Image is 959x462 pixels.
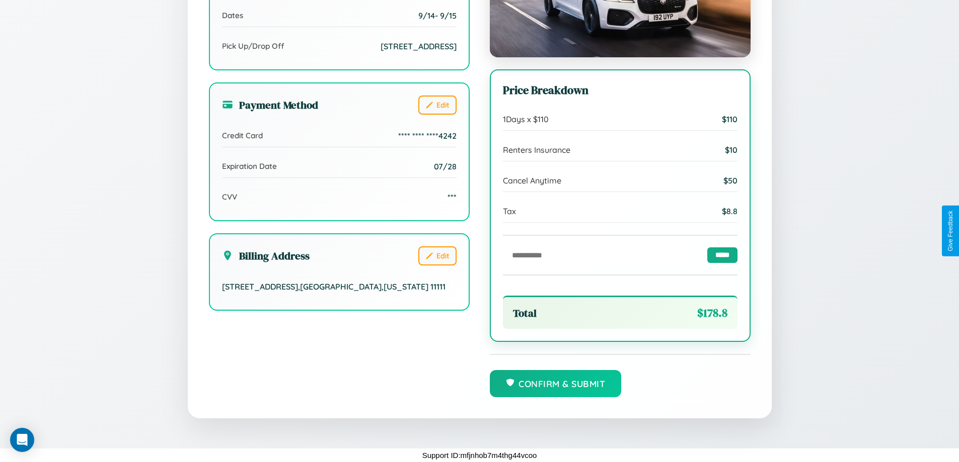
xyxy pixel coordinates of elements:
span: Total [513,306,537,320]
span: [STREET_ADDRESS] , [GEOGRAPHIC_DATA] , [US_STATE] 11111 [222,282,446,292]
h3: Price Breakdown [503,82,737,98]
span: $ 178.8 [697,305,727,321]
button: Edit [418,246,457,265]
span: $ 8.8 [722,206,737,216]
span: $ 50 [723,175,737,186]
span: Pick Up/Drop Off [222,41,284,51]
span: CVV [222,192,237,202]
p: Support ID: mfjnhob7m4thg44vcoo [422,448,537,462]
div: Open Intercom Messenger [10,428,34,452]
span: 1 Days x $ 110 [503,114,549,124]
span: Expiration Date [222,161,277,171]
span: 07/28 [434,161,457,171]
span: Dates [222,11,243,20]
button: Edit [418,96,457,115]
span: 9 / 14 - 9 / 15 [418,11,457,21]
span: Tax [503,206,516,216]
button: Confirm & Submit [490,370,622,397]
span: $ 10 [725,145,737,155]
h3: Payment Method [222,98,318,112]
div: Give Feedback [947,211,954,251]
span: Renters Insurance [503,145,570,155]
h3: Billing Address [222,248,310,263]
span: [STREET_ADDRESS] [381,41,457,51]
span: Credit Card [222,131,263,140]
span: Cancel Anytime [503,175,561,186]
span: $ 110 [722,114,737,124]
